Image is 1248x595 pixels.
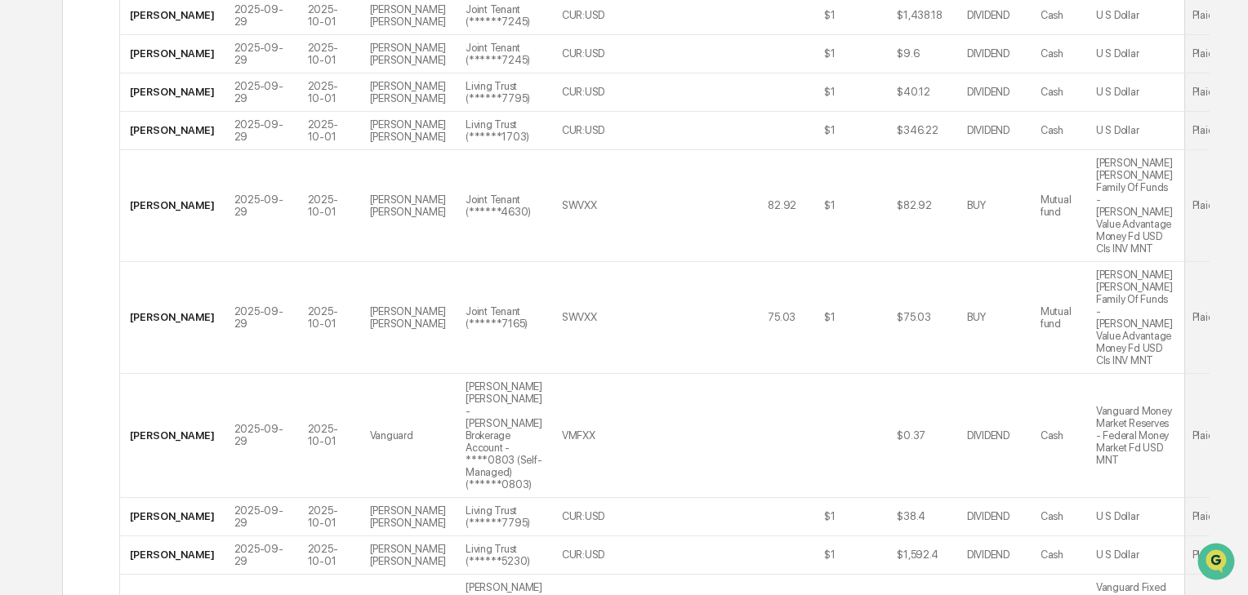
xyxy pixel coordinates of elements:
[1086,262,1183,374] td: [PERSON_NAME] [PERSON_NAME] Family Of Funds - [PERSON_NAME] Value Advantage Money Fd USD Cls INV MNT
[957,73,1031,112] td: DIVIDEND
[552,73,649,112] td: CUR:USD
[56,141,207,154] div: We're available if you need us!
[225,73,298,112] td: 2025-09-29
[552,150,649,262] td: SWVXX
[957,35,1031,73] td: DIVIDEND
[298,150,360,262] td: 2025-10-01
[112,199,209,229] a: 🗄️Attestations
[298,262,360,374] td: 2025-10-01
[1031,536,1086,575] td: Cash
[120,374,225,498] td: [PERSON_NAME]
[758,262,813,374] td: 75.03
[814,498,887,536] td: $1
[360,73,457,112] td: [PERSON_NAME] [PERSON_NAME]
[814,150,887,262] td: $1
[887,262,957,374] td: $75.03
[10,230,109,260] a: 🔎Data Lookup
[1183,150,1239,262] td: Plaid
[360,112,457,150] td: [PERSON_NAME] [PERSON_NAME]
[163,277,198,289] span: Pylon
[957,536,1031,575] td: DIVIDEND
[115,276,198,289] a: Powered byPylon
[552,536,649,575] td: CUR:USD
[887,112,957,150] td: $346.22
[225,150,298,262] td: 2025-09-29
[957,498,1031,536] td: DIVIDEND
[887,73,957,112] td: $40.12
[120,150,225,262] td: [PERSON_NAME]
[1183,112,1239,150] td: Plaid
[1031,35,1086,73] td: Cash
[957,150,1031,262] td: BUY
[887,498,957,536] td: $38.4
[887,374,957,498] td: $0.37
[298,536,360,575] td: 2025-10-01
[957,262,1031,374] td: BUY
[1183,262,1239,374] td: Plaid
[360,374,457,498] td: Vanguard
[16,207,29,220] div: 🖐️
[1086,498,1183,536] td: U S Dollar
[552,112,649,150] td: CUR:USD
[1031,498,1086,536] td: Cash
[120,262,225,374] td: [PERSON_NAME]
[33,237,103,253] span: Data Lookup
[225,498,298,536] td: 2025-09-29
[957,374,1031,498] td: DIVIDEND
[814,35,887,73] td: $1
[225,536,298,575] td: 2025-09-29
[16,238,29,251] div: 🔎
[225,112,298,150] td: 2025-09-29
[135,206,203,222] span: Attestations
[120,536,225,575] td: [PERSON_NAME]
[814,536,887,575] td: $1
[1031,374,1086,498] td: Cash
[225,374,298,498] td: 2025-09-29
[298,374,360,498] td: 2025-10-01
[120,35,225,73] td: [PERSON_NAME]
[1031,112,1086,150] td: Cash
[118,207,131,220] div: 🗄️
[1183,498,1239,536] td: Plaid
[887,536,957,575] td: $1,592.4
[298,112,360,150] td: 2025-10-01
[1031,73,1086,112] td: Cash
[10,199,112,229] a: 🖐️Preclearance
[1183,374,1239,498] td: Plaid
[360,262,457,374] td: [PERSON_NAME] [PERSON_NAME]
[552,262,649,374] td: SWVXX
[298,73,360,112] td: 2025-10-01
[360,498,457,536] td: [PERSON_NAME] [PERSON_NAME]
[33,206,105,222] span: Preclearance
[814,73,887,112] td: $1
[56,125,268,141] div: Start new chat
[1183,73,1239,112] td: Plaid
[1086,150,1183,262] td: [PERSON_NAME] [PERSON_NAME] Family Of Funds - [PERSON_NAME] Value Advantage Money Fd USD Cls INV MNT
[120,498,225,536] td: [PERSON_NAME]
[456,374,552,498] td: [PERSON_NAME] [PERSON_NAME] - [PERSON_NAME] Brokerage Account - ****0803 (Self-Managed) (******0803)
[120,112,225,150] td: [PERSON_NAME]
[225,35,298,73] td: 2025-09-29
[887,35,957,73] td: $9.6
[1183,536,1239,575] td: Plaid
[552,498,649,536] td: CUR:USD
[957,112,1031,150] td: DIVIDEND
[298,35,360,73] td: 2025-10-01
[1183,35,1239,73] td: Plaid
[1196,541,1240,585] iframe: Open customer support
[1086,112,1183,150] td: U S Dollar
[360,35,457,73] td: [PERSON_NAME] [PERSON_NAME]
[225,262,298,374] td: 2025-09-29
[360,150,457,262] td: [PERSON_NAME] [PERSON_NAME]
[298,498,360,536] td: 2025-10-01
[1086,536,1183,575] td: U S Dollar
[360,536,457,575] td: [PERSON_NAME] [PERSON_NAME]
[1086,374,1183,498] td: Vanguard Money Market Reserves - Federal Money Market Fd USD MNT
[1031,262,1086,374] td: Mutual fund
[1086,73,1183,112] td: U S Dollar
[120,73,225,112] td: [PERSON_NAME]
[16,125,46,154] img: 1746055101610-c473b297-6a78-478c-a979-82029cc54cd1
[814,262,887,374] td: $1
